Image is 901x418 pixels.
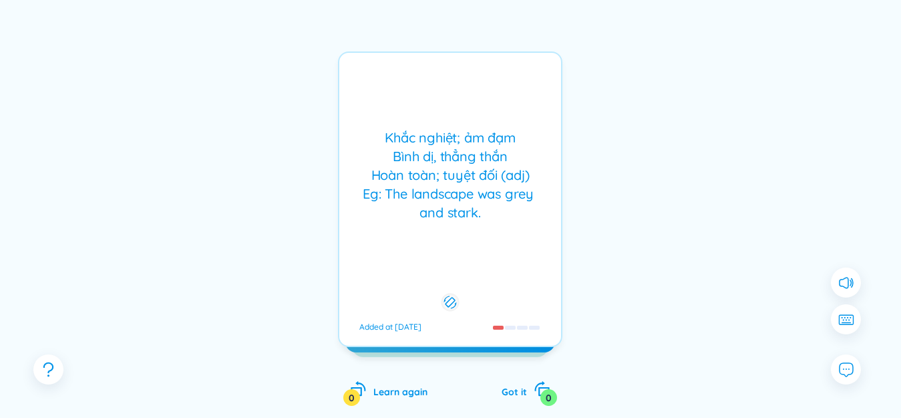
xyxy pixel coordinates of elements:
button: question [33,354,63,385]
span: rotate-left [350,381,367,397]
span: question [40,361,57,378]
span: Learn again [373,386,427,398]
div: Khắc nghiệt; ảm đạm Bình dị, thẳng thắn Hoàn toàn; tuyệt đối (adj) Eg: The landscape was grey and... [346,128,554,222]
div: Added at [DATE] [359,322,421,332]
span: rotate-right [534,381,550,397]
div: 0 [343,389,360,406]
div: 0 [540,389,557,406]
span: Got it [502,386,527,398]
